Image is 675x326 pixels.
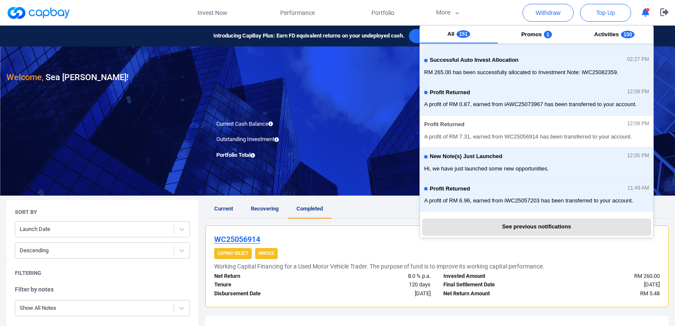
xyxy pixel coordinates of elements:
div: Outstanding Investment [210,135,338,144]
button: Top Up [580,4,631,22]
span: Profit Returned [430,186,470,192]
span: RM 5.48 [640,290,660,297]
span: Hi, we have just launched some new opportunities. [424,164,649,173]
div: 120 days [322,280,437,289]
span: A profit of RM 0.87, earned from iAWC25073967 has been transferred to your account. [424,100,649,109]
h3: Sea [PERSON_NAME] ! [6,70,129,84]
div: Final Settlement Date [437,280,551,289]
span: RM 260.00 [634,273,660,279]
span: Portfolio [371,8,394,17]
span: Activities [594,31,619,38]
button: Profit Returned11:49 AMA profit of RM 6.96, earned from iWC25057203 has been transferred to your ... [420,180,653,212]
button: New Note(s) Just Launched12:05 PMHi, we have just launched some new opportunities. [420,147,653,179]
div: Disbursement Date [208,289,322,298]
span: Recovering [251,205,279,212]
button: Promos1 [498,26,576,43]
span: All [448,31,455,37]
button: Successful Auto Invest Allocation02:27 PMRM 265.00 has been successfully allocated to Investment ... [420,51,653,83]
div: Current Cash Balance [210,120,338,129]
div: 8.0 % p.a. [322,272,437,281]
span: Profit Returned [430,89,470,96]
span: Introducing CapBay Plus: Earn FD equivalent returns on your undeployed cash. [213,32,405,40]
div: Invested Amount [437,272,551,281]
h5: Working Capital Financing for a Used Motor Vehicle Trader. The purpose of fund is to improve its ... [214,263,544,270]
span: Performance [280,8,315,17]
button: Activities150 [575,26,653,43]
span: Profit Returned [424,121,465,128]
u: WC25056914 [214,235,260,244]
button: Withdraw [523,4,574,22]
button: All151 [420,26,498,43]
button: See previous notifications [422,219,651,236]
div: [DATE] [551,280,666,289]
span: 12:09 PM [627,121,649,127]
div: Net Return Amount [437,289,551,298]
h5: Sort By [15,208,37,216]
span: Welcome, [6,72,43,82]
span: 12:09 PM [627,89,649,95]
h5: Filtering [15,269,41,277]
strong: Invoice [259,251,274,256]
span: 150 [621,31,635,38]
span: New Note(s) Just Launched [430,153,502,160]
span: Completed [296,205,323,212]
div: [DATE] [322,289,437,298]
span: A profit of RM 6.96, earned from iWC25057203 has been transferred to your account. [424,196,649,205]
h5: Filter by notes [15,286,190,293]
span: 11:49 AM [627,185,649,191]
span: 151 [457,30,470,38]
button: Profit Returned12:09 PMA profit of RM 7.31, earned from WC25056914 has been transferred to your a... [420,115,653,147]
span: Successful Auto Invest Allocation [430,57,519,63]
span: Promos [521,31,542,38]
span: RM 265.00 has been successfully allocated to Investment Note: iWC25082359. [424,68,649,77]
button: Learn More [409,29,462,43]
div: Tenure [208,280,322,289]
span: 1 [544,31,552,38]
span: Current [214,205,233,212]
span: A profit of RM 7.31, earned from WC25056914 has been transferred to your account. [424,133,649,141]
span: 02:27 PM [627,57,649,63]
span: 12:05 PM [627,153,649,159]
div: Portfolio Total [210,151,338,160]
button: Profit Returned12:09 PMA profit of RM 0.87, earned from iAWC25073967 has been transferred to your... [420,84,653,115]
strong: CapBay Select [218,251,248,256]
span: Top Up [596,9,615,17]
div: Net Return [208,272,322,281]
